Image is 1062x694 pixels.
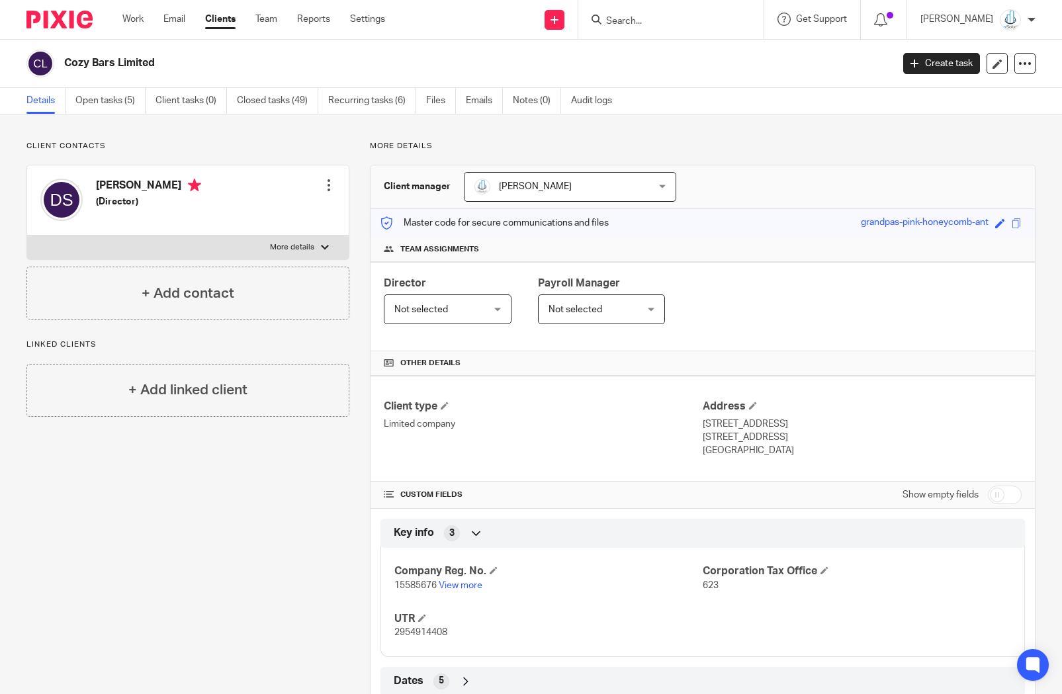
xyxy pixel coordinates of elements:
[400,244,479,255] span: Team assignments
[328,88,416,114] a: Recurring tasks (6)
[796,15,847,24] span: Get Support
[703,417,1022,431] p: [STREET_ADDRESS]
[394,564,703,578] h4: Company Reg. No.
[205,13,236,26] a: Clients
[400,358,461,369] span: Other details
[426,88,456,114] a: Files
[394,581,437,590] span: 15585676
[350,13,385,26] a: Settings
[394,674,423,688] span: Dates
[384,490,703,500] h4: CUSTOM FIELDS
[370,141,1036,152] p: More details
[474,179,490,195] img: Logo_PNG.png
[439,581,482,590] a: View more
[605,16,724,28] input: Search
[163,13,185,26] a: Email
[255,13,277,26] a: Team
[384,400,703,413] h4: Client type
[155,88,227,114] a: Client tasks (0)
[297,13,330,26] a: Reports
[384,180,451,193] h3: Client manager
[920,13,993,26] p: [PERSON_NAME]
[394,305,448,314] span: Not selected
[26,141,349,152] p: Client contacts
[26,88,66,114] a: Details
[270,242,314,253] p: More details
[380,216,609,230] p: Master code for secure communications and files
[237,88,318,114] a: Closed tasks (49)
[903,488,979,501] label: Show empty fields
[538,278,620,288] span: Payroll Manager
[439,674,444,687] span: 5
[26,50,54,77] img: svg%3E
[122,13,144,26] a: Work
[75,88,146,114] a: Open tasks (5)
[188,179,201,192] i: Primary
[513,88,561,114] a: Notes (0)
[384,278,426,288] span: Director
[499,182,572,191] span: [PERSON_NAME]
[96,179,201,195] h4: [PERSON_NAME]
[128,380,247,400] h4: + Add linked client
[903,53,980,74] a: Create task
[1000,9,1021,30] img: Logo_PNG.png
[549,305,602,314] span: Not selected
[40,179,83,221] img: svg%3E
[703,444,1022,457] p: [GEOGRAPHIC_DATA]
[394,526,434,540] span: Key info
[571,88,622,114] a: Audit logs
[394,612,703,626] h4: UTR
[466,88,503,114] a: Emails
[703,400,1022,413] h4: Address
[26,11,93,28] img: Pixie
[449,527,455,540] span: 3
[384,417,703,431] p: Limited company
[96,195,201,208] h5: (Director)
[703,564,1011,578] h4: Corporation Tax Office
[142,283,234,304] h4: + Add contact
[26,339,349,350] p: Linked clients
[703,431,1022,444] p: [STREET_ADDRESS]
[861,216,989,231] div: grandpas-pink-honeycomb-ant
[394,628,447,637] span: 2954914408
[703,581,719,590] span: 623
[64,56,719,70] h2: Cozy Bars Limited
